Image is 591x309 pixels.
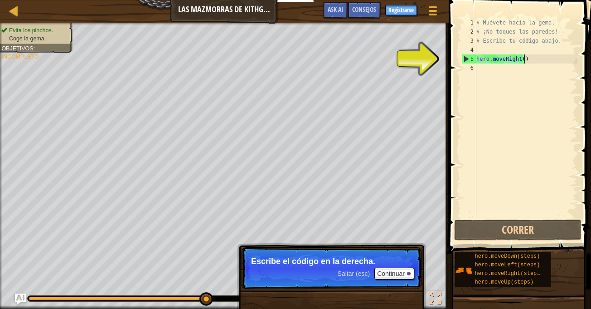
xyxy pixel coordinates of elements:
span: hero.moveLeft(steps) [475,262,540,268]
div: 2 [461,27,476,36]
li: Evita los pinchos. [1,27,68,35]
img: portrait.png [455,262,472,279]
div: 1 [461,18,476,27]
button: Alterna pantalla completa. [426,290,444,309]
span: : [34,45,35,52]
div: 3 [461,36,476,45]
button: Ask AI [15,294,26,304]
div: 5 [462,54,476,64]
button: Continuar [374,268,414,280]
p: Escribe el código en la derecha. [251,257,412,266]
button: Correr [454,220,581,240]
button: Ask AI [323,2,348,19]
span: Evita los pinchos. [9,27,53,34]
div: 4 [461,45,476,54]
li: Coge la gema. [1,34,68,43]
span: Incompleto [1,54,39,60]
span: hero.moveRight(steps) [475,270,543,277]
span: Saltar (esc) [338,270,370,277]
span: Coge la gema. [9,35,46,42]
button: Mostrar menú del juego [421,2,444,23]
span: hero.moveUp(steps) [475,279,533,285]
div: 6 [461,64,476,73]
button: Registrarse [385,5,417,16]
span: Objetivos [1,45,33,52]
span: Ask AI [328,5,343,14]
span: Consejos [352,5,376,14]
span: hero.moveDown(steps) [475,253,540,260]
